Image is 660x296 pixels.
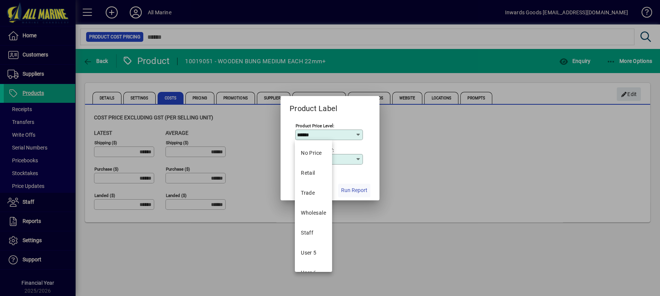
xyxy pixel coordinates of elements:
div: Retail [301,169,315,177]
mat-option: User 5 [295,243,332,263]
mat-label: Product Price Level: [296,123,334,128]
mat-option: Wholesale [295,203,332,223]
h2: Product Label [281,96,346,114]
span: Run Report [341,186,367,194]
div: Trade [301,189,315,197]
div: Wholesale [301,209,326,217]
button: Run Report [338,184,370,197]
mat-option: Retail [295,163,332,183]
div: Staff [301,229,313,237]
div: User 6 [301,269,317,277]
span: No Price [301,149,322,157]
mat-option: Trade [295,183,332,203]
div: User 5 [301,249,317,257]
mat-option: User 6 [295,263,332,283]
mat-option: Staff [295,223,332,243]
